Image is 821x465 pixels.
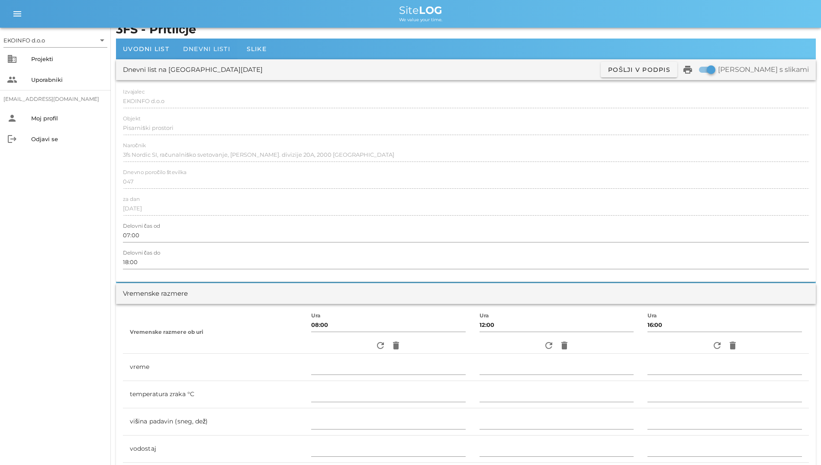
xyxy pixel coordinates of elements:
[123,65,263,75] div: Dnevni list na [GEOGRAPHIC_DATA][DATE]
[399,17,442,23] span: We value your time.
[31,115,104,122] div: Moj profil
[7,134,17,144] i: logout
[123,142,146,149] label: Naročnik
[31,136,104,142] div: Odjavi se
[608,66,670,74] span: Pošlji v podpis
[778,423,821,465] div: Pripomoček za klepet
[12,9,23,19] i: menu
[116,21,816,39] h1: 3FS - Pritličje
[123,223,160,229] label: Delovni čas od
[391,340,401,351] i: delete
[123,289,188,299] div: Vremenske razmere
[123,381,304,408] td: temperatura zraka °C
[7,54,17,64] i: business
[123,436,304,463] td: vodostaj
[31,55,104,62] div: Projekti
[123,89,145,95] label: Izvajalec
[123,408,304,436] td: višina padavin (sneg, dež)
[7,113,17,123] i: person
[31,76,104,83] div: Uporabniki
[123,311,304,354] th: Vremenske razmere ob uri
[123,354,304,381] td: vreme
[97,35,107,45] i: arrow_drop_down
[123,116,141,122] label: Objekt
[601,62,677,77] button: Pošlji v podpis
[559,340,570,351] i: delete
[480,313,489,319] label: Ura
[123,196,140,203] label: za dan
[123,169,187,176] label: Dnevno poročilo številka
[419,4,442,16] b: LOG
[311,313,321,319] label: Ura
[399,4,442,16] span: Site
[183,45,230,53] span: Dnevni listi
[647,313,657,319] label: Ura
[375,340,386,351] i: refresh
[544,340,554,351] i: refresh
[778,423,821,465] iframe: Chat Widget
[123,250,160,256] label: Delovni čas do
[712,340,722,351] i: refresh
[3,33,107,47] div: EKOINFO d.o.o
[247,45,267,53] span: Slike
[7,74,17,85] i: people
[3,36,45,44] div: EKOINFO d.o.o
[683,65,693,75] i: print
[728,340,738,351] i: delete
[123,45,169,53] span: Uvodni list
[718,65,809,74] label: [PERSON_NAME] s slikami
